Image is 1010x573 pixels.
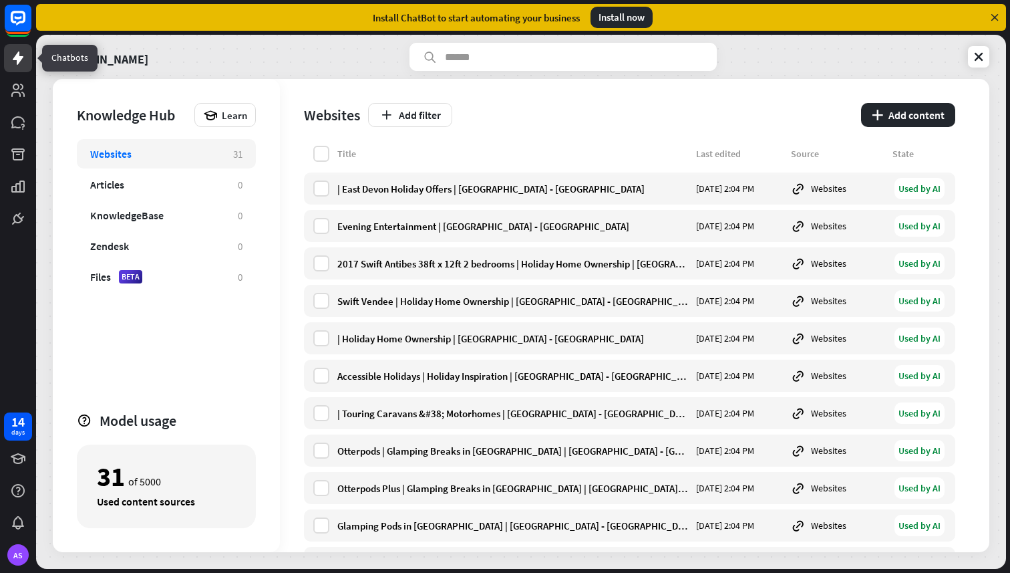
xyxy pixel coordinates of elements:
[7,544,29,566] div: AS
[791,294,884,308] div: Websites
[4,413,32,441] a: 14 days
[233,148,242,160] div: 31
[90,270,111,283] div: Files
[696,183,783,195] div: [DATE] 2:04 PM
[894,290,945,312] div: Used by AI
[791,219,884,233] div: Websites
[894,403,945,424] div: Used by AI
[696,445,783,457] div: [DATE] 2:04 PM
[100,411,256,430] div: Model usage
[373,11,580,24] div: Install ChatBot to start automating your business
[791,368,884,383] div: Websites
[696,370,783,382] div: [DATE] 2:04 PM
[61,43,148,71] a: [DOMAIN_NAME]
[90,239,129,253] div: Zendesk
[90,209,164,222] div: KnowledgeBase
[97,495,236,508] div: Used content sources
[337,445,688,457] div: Otterpods | Glamping Breaks in [GEOGRAPHIC_DATA] | [GEOGRAPHIC_DATA] ‐ [GEOGRAPHIC_DATA]
[238,179,242,191] div: 0
[337,148,688,160] div: Title
[90,147,132,160] div: Websites
[119,270,142,283] div: BETA
[791,148,884,160] div: Source
[894,328,945,349] div: Used by AI
[90,178,124,191] div: Articles
[11,5,51,45] button: Open LiveChat chat widget
[337,482,688,495] div: Otterpods Plus | Glamping Breaks in [GEOGRAPHIC_DATA] | [GEOGRAPHIC_DATA] ‐ [GEOGRAPHIC_DATA]
[696,407,783,419] div: [DATE] 2:04 PM
[97,465,236,488] div: of 5000
[238,209,242,222] div: 0
[337,183,688,195] div: | East Devon Holiday Offers | [GEOGRAPHIC_DATA] ‐ [GEOGRAPHIC_DATA]
[894,365,945,386] div: Used by AI
[77,106,188,124] div: Knowledge Hub
[97,465,125,488] div: 31
[791,481,884,495] div: Websites
[791,256,884,271] div: Websites
[696,520,783,532] div: [DATE] 2:04 PM
[894,477,945,499] div: Used by AI
[696,332,783,344] div: [DATE] 2:04 PM
[11,416,25,428] div: 14
[696,295,783,307] div: [DATE] 2:04 PM
[337,257,688,270] div: 2017 Swift Antibes 38ft x 12ft 2 bedrooms | Holiday Home Ownership | [GEOGRAPHIC_DATA] ‐ [GEOGRAP...
[894,515,945,536] div: Used by AI
[337,407,688,420] div: | Touring Caravans &#38; Motorhomes | [GEOGRAPHIC_DATA] ‐ [GEOGRAPHIC_DATA]
[696,220,783,232] div: [DATE] 2:04 PM
[791,443,884,458] div: Websites
[894,215,945,237] div: Used by AI
[11,428,25,437] div: days
[791,406,884,421] div: Websites
[238,271,242,283] div: 0
[791,181,884,196] div: Websites
[304,106,360,124] div: Websites
[337,332,688,345] div: | Holiday Home Ownership | [GEOGRAPHIC_DATA] ‐ [GEOGRAPHIC_DATA]
[894,253,945,274] div: Used by AI
[696,148,783,160] div: Last edited
[791,518,884,533] div: Websites
[238,240,242,253] div: 0
[337,520,688,532] div: Glamping Pods in [GEOGRAPHIC_DATA] | [GEOGRAPHIC_DATA] ‐ [GEOGRAPHIC_DATA]
[337,295,688,308] div: Swift Vendee | Holiday Home Ownership | [GEOGRAPHIC_DATA] ‐ [GEOGRAPHIC_DATA]
[861,103,955,127] button: plusAdd content
[872,110,883,120] i: plus
[894,440,945,461] div: Used by AI
[696,257,783,269] div: [DATE] 2:04 PM
[222,109,247,122] span: Learn
[337,220,688,233] div: Evening Entertainment | [GEOGRAPHIC_DATA] ‐ [GEOGRAPHIC_DATA]
[591,7,653,28] div: Install now
[368,103,452,127] button: Add filter
[696,482,783,494] div: [DATE] 2:04 PM
[892,148,946,160] div: State
[337,370,688,382] div: Accessible Holidays | Holiday Inspiration | [GEOGRAPHIC_DATA] ‐ [GEOGRAPHIC_DATA]
[894,178,945,199] div: Used by AI
[791,331,884,346] div: Websites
